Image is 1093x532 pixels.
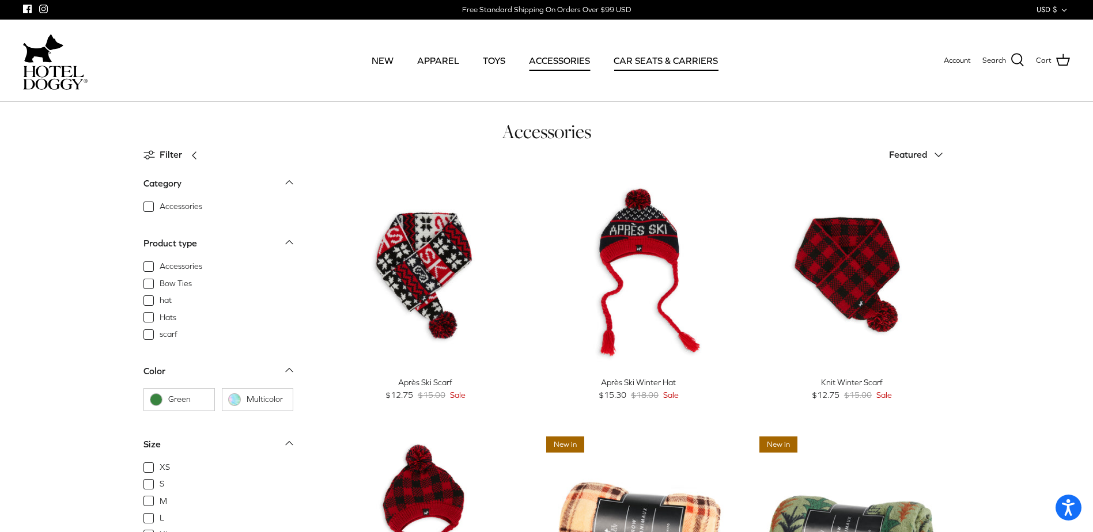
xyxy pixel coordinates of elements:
span: $18.00 [631,389,659,401]
div: Knit Winter Scarf [754,376,950,389]
a: TOYS [472,41,516,80]
span: M [160,496,167,507]
span: $12.75 [812,389,839,401]
span: $12.75 [385,389,413,401]
div: Après Ski Scarf [328,376,524,389]
span: Green [168,394,209,405]
span: Featured [889,149,927,159]
span: S [160,478,164,490]
span: 15% off [334,180,375,197]
a: Account [944,55,971,67]
span: Multicolor [247,394,287,405]
a: ACCESSORIES [519,41,600,80]
span: Account [944,56,971,64]
span: Sale [450,389,466,401]
a: Filter [143,141,205,169]
img: dog-icon.svg [23,31,63,66]
span: Accessories [160,261,202,272]
a: Category [143,174,293,200]
div: Après Ski Winter Hat [540,376,736,389]
span: L [160,512,164,524]
a: Après Ski Scarf [328,174,524,370]
a: Après Ski Scarf $12.75 $15.00 Sale [328,376,524,402]
span: Sale [663,389,679,401]
span: Cart [1036,55,1052,67]
div: Color [143,364,165,379]
a: Facebook [23,5,32,13]
a: hoteldoggycom [23,31,88,90]
a: Knit Winter Scarf $12.75 $15.00 Sale [754,376,950,402]
span: Accessories [160,201,202,212]
div: Free Standard Shipping On Orders Over $99 USD [462,5,631,15]
span: Bow Ties [160,278,192,290]
a: Product type [143,234,293,260]
span: Filter [160,147,182,162]
span: $15.00 [418,389,445,401]
span: hat [160,295,172,306]
a: Cart [1036,53,1070,68]
span: 15% off [759,180,800,197]
a: Color [143,362,293,388]
span: $15.00 [844,389,872,401]
span: 15% off [546,180,587,197]
div: Category [143,176,181,191]
a: APPAREL [407,41,470,80]
div: Product type [143,236,197,251]
span: Search [982,55,1006,67]
a: Free Standard Shipping On Orders Over $99 USD [462,1,631,18]
a: Instagram [39,5,48,13]
a: Knit Winter Scarf [754,174,950,370]
span: Sale [876,389,892,401]
a: NEW [361,41,404,80]
a: Size [143,435,293,461]
span: 15% off [334,436,375,453]
span: $15.30 [599,389,626,401]
button: Featured [889,142,950,168]
span: New in [759,436,797,453]
span: New in [546,436,584,453]
a: Search [982,53,1024,68]
span: scarf [160,329,177,340]
span: XS [160,462,170,473]
a: Après Ski Winter Hat [540,174,736,370]
img: hoteldoggycom [23,66,88,90]
h1: Accessories [143,119,950,144]
span: Hats [160,312,176,324]
div: Size [143,437,161,452]
div: Primary navigation [171,41,918,80]
a: Après Ski Winter Hat $15.30 $18.00 Sale [540,376,736,402]
a: CAR SEATS & CARRIERS [603,41,728,80]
